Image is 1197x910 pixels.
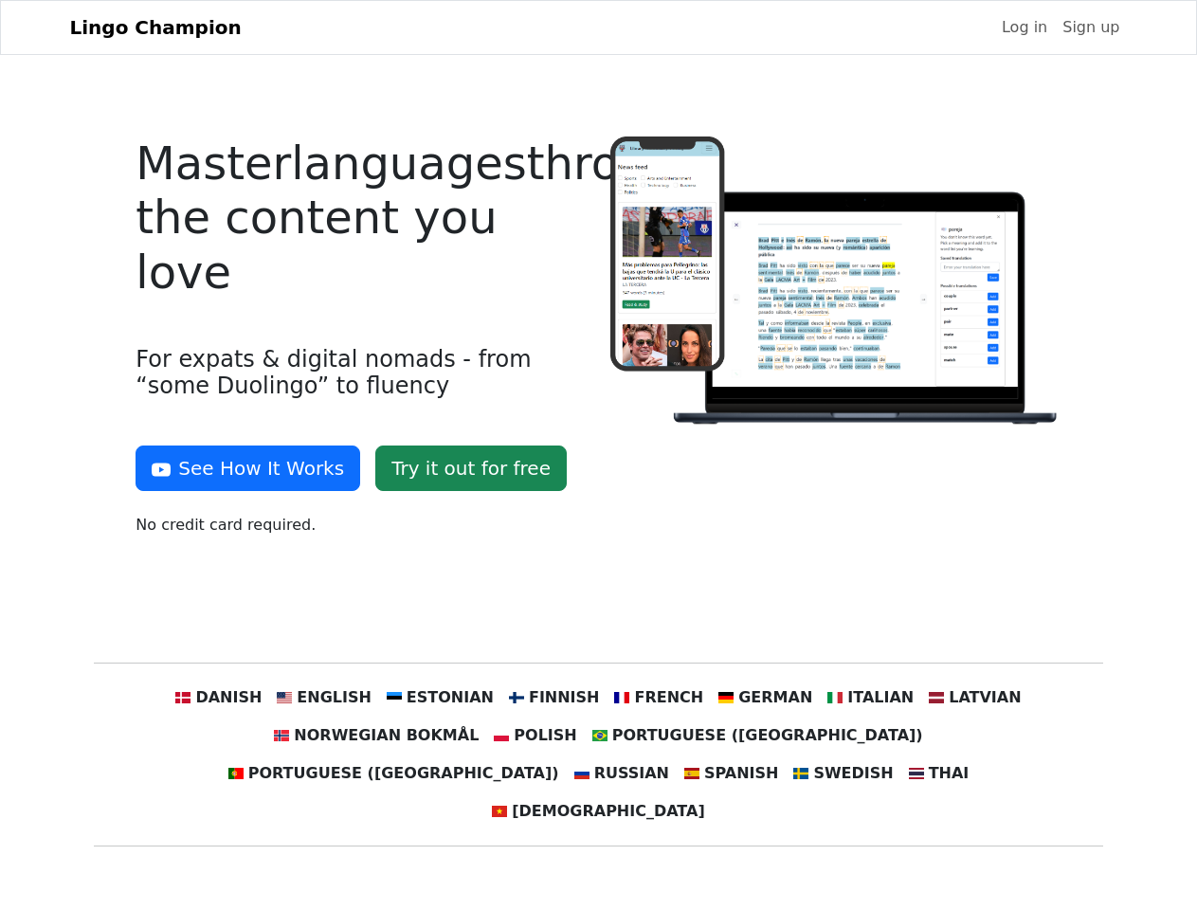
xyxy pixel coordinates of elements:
span: Italian [847,686,914,709]
span: Danish [195,686,262,709]
img: th.svg [909,766,924,781]
img: it.svg [827,690,843,705]
span: [DEMOGRAPHIC_DATA] [512,800,704,823]
span: Finnish [529,686,600,709]
span: Portuguese ([GEOGRAPHIC_DATA]) [612,724,923,747]
img: vn.svg [492,804,507,819]
span: Norwegian Bokmål [294,724,479,747]
img: de.svg [718,690,734,705]
img: es.svg [684,766,699,781]
img: se.svg [793,766,808,781]
button: See How It Works [136,446,360,491]
span: Polish [514,724,576,747]
span: Portuguese ([GEOGRAPHIC_DATA]) [248,762,559,785]
span: Russian [594,762,669,785]
span: Latvian [949,686,1021,709]
span: Spanish [704,762,778,785]
img: br.svg [592,728,608,743]
img: no.svg [274,728,289,743]
a: Lingo Champion [70,9,242,46]
img: pt.svg [228,766,244,781]
span: English [297,686,372,709]
span: French [634,686,703,709]
img: lv.svg [929,690,944,705]
p: No credit card required. [136,514,587,537]
span: Estonian [407,686,494,709]
span: Thai [929,762,970,785]
img: fr.svg [614,690,629,705]
img: pl.svg [494,728,509,743]
img: ru.svg [574,766,589,781]
img: ee.svg [387,690,402,705]
span: German [738,686,812,709]
a: Sign up [1055,9,1127,46]
a: Log in [994,9,1055,46]
h4: For expats & digital nomads - from “some Duolingo” to fluency [136,346,587,401]
span: Swedish [813,762,893,785]
img: fi.svg [509,690,524,705]
img: us.svg [277,690,292,705]
h4: Master languages through the content you love [136,136,587,300]
img: dk.svg [175,690,190,705]
a: Try it out for free [375,446,567,491]
img: Logo [610,136,1061,428]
